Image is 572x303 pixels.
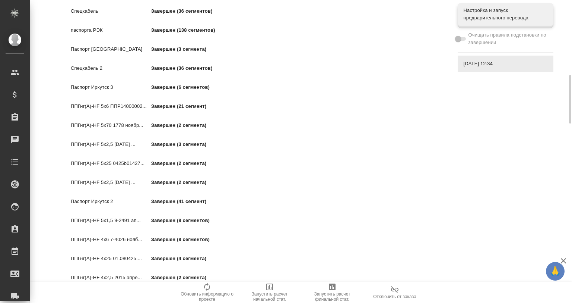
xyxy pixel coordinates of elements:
span: 🙏 [549,263,562,279]
p: ППГнг(А)-HF 4х25 01.080425.... [71,255,151,262]
button: Запустить расчет финальной стат. [301,282,363,303]
div: [DATE] 12:34 [458,56,553,72]
p: Завершен (2 сегмента) [151,274,232,281]
p: Спецкабель 2 [71,65,151,72]
span: [DATE] 12:34 [464,60,547,68]
p: Завершен (138 сегментов) [151,26,232,34]
div: Настройка и запуск предварительного перевода [458,3,553,25]
p: Паспорт [GEOGRAPHIC_DATA] [71,46,151,53]
button: Отключить от заказа [363,282,426,303]
p: Завершен (3 сегмента) [151,141,232,148]
p: Завершен (3 сегмента) [151,46,232,53]
span: Отключить от заказа [373,294,416,299]
p: Завершен (36 сегментов) [151,65,232,72]
span: Обновить информацию о проекте [180,291,234,302]
p: ППГнг(А)-HF 5х70 1778 ноябр... [71,122,151,129]
p: ППГнг(А)-HF 5х25 0425b01427... [71,160,151,167]
button: Запустить расчет начальной стат. [238,282,301,303]
p: ППГнг(А)-HF 5х2,5 [DATE] ... [71,141,151,148]
span: Запустить расчет финальной стат. [305,291,359,302]
p: Завершен (8 сегментов) [151,217,232,224]
p: Завершен (4 сегмента) [151,255,232,262]
p: Завершен (41 сегмент) [151,198,232,205]
p: Спецкабель [71,7,151,15]
p: Завершен (2 сегмента) [151,160,232,167]
p: Завершен (2 сегмента) [151,179,232,186]
p: ППГнг(А)-HF 4х2,5 2015 апре... [71,274,151,281]
p: Завершен (36 сегментов) [151,7,232,15]
span: Запустить расчет начальной стат. [243,291,296,302]
p: Паспорт Иркутск 3 [71,84,151,91]
span: Очищать правила подстановки по завершении [468,31,548,46]
button: Обновить информацию о проекте [176,282,238,303]
p: Завершен (21 сегмент) [151,103,232,110]
p: ППГнг(А)-HF 5х2,5 [DATE] ... [71,179,151,186]
p: ППГнг(А)-HF 5х6 ППР14000002... [71,103,151,110]
p: паспорта РЭК [71,26,151,34]
button: 🙏 [546,262,565,281]
p: Завершен (2 сегмента) [151,122,232,129]
span: Настройка и запуск предварительного перевода [464,7,547,22]
p: Завершен (6 сегментов) [151,84,232,91]
p: Завершен (8 сегментов) [151,236,232,243]
p: ППГнг(А)-HF 4х6 7-4026 нояб... [71,236,151,243]
p: Паспорт Иркутск 2 [71,198,151,205]
p: ППГнг(А)-HF 5х1,5 9-2491 ап... [71,217,151,224]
